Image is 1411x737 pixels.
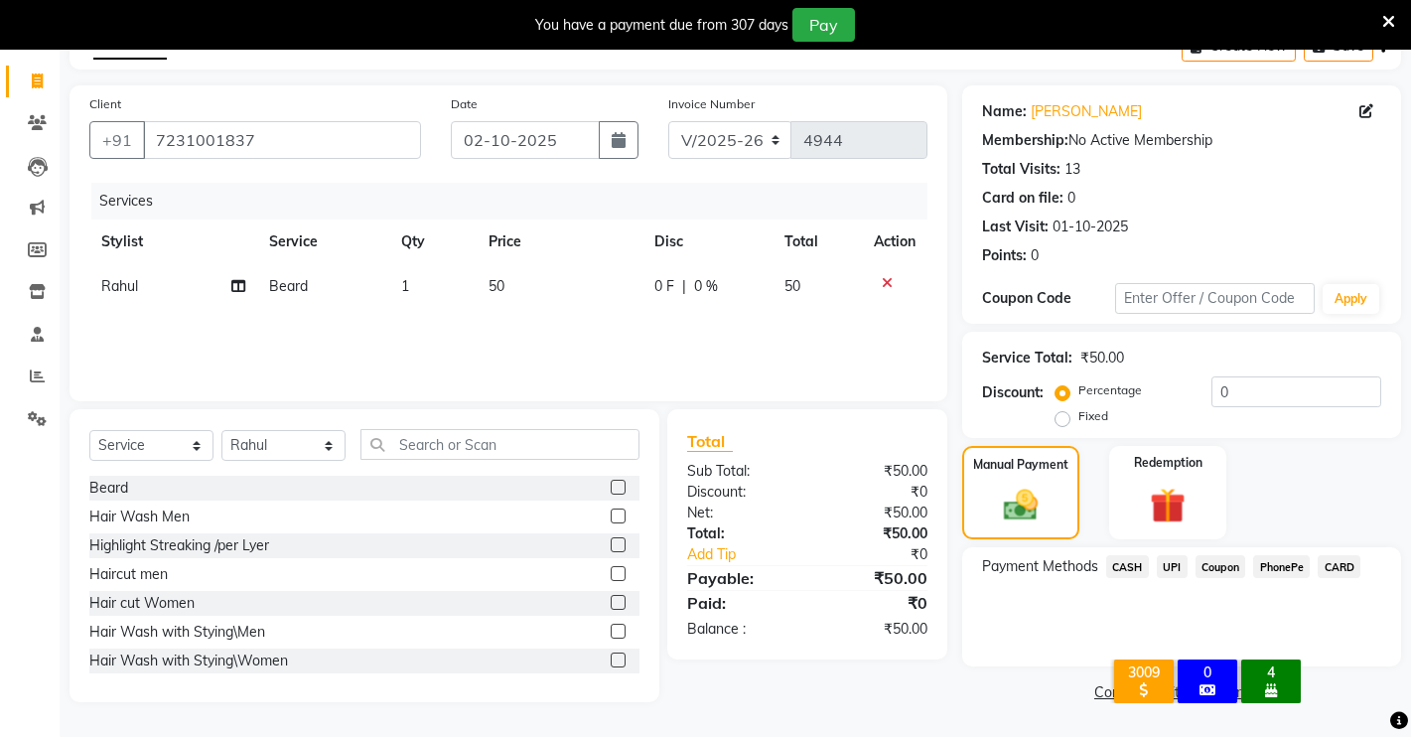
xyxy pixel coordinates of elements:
span: Total [687,431,733,452]
input: Search by Name/Mobile/Email/Code [143,121,421,159]
th: Service [257,220,388,264]
div: 4 [1245,663,1297,681]
div: Paid: [672,591,807,615]
a: [PERSON_NAME] [1031,101,1142,122]
button: Apply [1323,284,1379,314]
div: ₹50.00 [807,523,942,544]
span: CASH [1106,555,1149,578]
label: Client [89,95,121,113]
div: You have a payment due from 307 days [535,15,788,36]
label: Invoice Number [668,95,755,113]
span: Coupon [1196,555,1246,578]
label: Fixed [1078,407,1108,425]
button: +91 [89,121,145,159]
img: _cash.svg [993,486,1049,524]
span: CARD [1318,555,1360,578]
a: Add Tip [672,544,829,565]
div: Beard [89,478,128,499]
div: No Active Membership [982,130,1381,151]
div: 0 [1182,663,1233,681]
span: 1 [401,277,409,295]
th: Action [862,220,927,264]
label: Manual Payment [973,456,1068,474]
div: Sub Total: [672,461,807,482]
th: Total [773,220,862,264]
img: _gift.svg [1139,484,1198,528]
div: Hair Wash with Stying\Men [89,622,265,643]
div: 0 [1067,188,1075,209]
th: Stylist [89,220,257,264]
th: Qty [389,220,477,264]
div: Hair Wash Men [89,507,190,527]
div: 01-10-2025 [1053,217,1128,237]
div: ₹50.00 [1080,348,1124,368]
div: 13 [1064,159,1080,180]
div: Points: [982,245,1027,266]
div: ₹50.00 [807,461,942,482]
label: Percentage [1078,381,1142,399]
div: ₹50.00 [807,503,942,523]
span: UPI [1157,555,1188,578]
button: Pay [792,8,855,42]
div: Hair cut Women [89,593,195,614]
div: Discount: [982,382,1044,403]
div: Total: [672,523,807,544]
div: 3009 [1118,663,1170,681]
span: | [682,276,686,297]
div: Hair Wash with Stying\Women [89,651,288,671]
input: Search or Scan [360,429,639,460]
span: Beard [269,277,308,295]
div: Payable: [672,566,807,590]
input: Enter Offer / Coupon Code [1115,283,1315,314]
span: Rahul [101,277,138,295]
div: Total Visits: [982,159,1060,180]
div: Name: [982,101,1027,122]
span: 50 [784,277,800,295]
div: 0 [1031,245,1039,266]
a: Continue Without Payment [966,682,1397,703]
span: 0 F [654,276,674,297]
span: Payment Methods [982,556,1098,577]
label: Date [451,95,478,113]
th: Disc [642,220,772,264]
div: Service Total: [982,348,1072,368]
div: Services [91,183,942,220]
th: Price [477,220,642,264]
div: Discount: [672,482,807,503]
span: 0 % [694,276,718,297]
label: Redemption [1134,454,1202,472]
span: 50 [489,277,504,295]
div: ₹0 [807,482,942,503]
div: Coupon Code [982,288,1115,309]
div: Highlight Streaking /per Lyer [89,535,269,556]
div: Card on file: [982,188,1063,209]
div: ₹50.00 [807,566,942,590]
div: ₹0 [830,544,942,565]
div: Haircut men [89,564,168,585]
div: ₹0 [807,591,942,615]
div: Net: [672,503,807,523]
div: Membership: [982,130,1068,151]
span: PhonePe [1253,555,1310,578]
div: Last Visit: [982,217,1049,237]
div: ₹50.00 [807,619,942,640]
div: Balance : [672,619,807,640]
